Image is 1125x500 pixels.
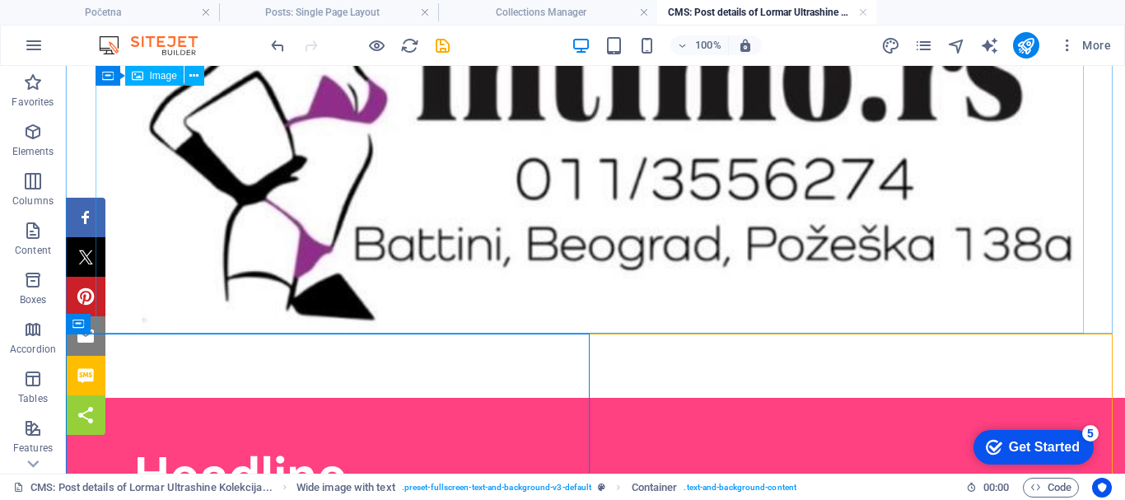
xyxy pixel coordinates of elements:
[1013,32,1039,58] button: publish
[399,35,419,55] button: reload
[268,35,287,55] button: undo
[95,35,218,55] img: Editor Logo
[1092,478,1112,498] button: Usercentrics
[881,36,900,55] i: Design (Ctrl+Alt+Y)
[738,38,753,53] i: On resize automatically adjust zoom level to fit chosen device.
[966,478,1010,498] h6: Session time
[44,18,115,33] div: Get Started
[914,35,934,55] button: pages
[881,35,901,55] button: design
[18,392,48,405] p: Tables
[12,96,54,109] p: Favorites
[947,36,966,55] i: Navigator
[400,36,419,55] i: Reload page
[15,244,51,257] p: Content
[1023,478,1079,498] button: Code
[13,442,53,455] p: Features
[9,8,129,43] div: Get Started 5 items remaining, 0% complete
[1030,478,1071,498] span: Code
[1053,32,1118,58] button: More
[980,36,999,55] i: AI Writer
[695,35,721,55] h6: 100%
[432,35,452,55] button: save
[10,343,56,356] p: Accordion
[670,35,729,55] button: 100%
[20,293,47,306] p: Boxes
[1059,37,1111,54] span: More
[12,145,54,158] p: Elements
[657,3,876,21] h4: CMS: Post details of Lormar Ultrashine Kolekcija...
[995,481,997,493] span: :
[296,478,395,498] span: Click to select. Double-click to edit
[438,3,657,21] h4: Collections Manager
[13,478,273,498] a: Click to cancel selection. Double-click to open Pages
[150,71,177,81] span: Image
[268,36,287,55] i: Undo: Add element (Ctrl+Z)
[947,35,967,55] button: navigator
[684,478,796,498] span: . text-and-background-content
[402,478,592,498] span: . preset-fullscreen-text-and-background-v3-default
[598,483,605,492] i: This element is a customizable preset
[983,478,1009,498] span: 00 00
[296,478,796,498] nav: breadcrumb
[433,36,452,55] i: Save (Ctrl+S)
[12,194,54,208] p: Columns
[366,35,386,55] button: Click here to leave preview mode and continue editing
[980,35,1000,55] button: text_generator
[914,36,933,55] i: Pages (Ctrl+Alt+S)
[118,3,134,20] div: 5
[1016,36,1035,55] i: Publish
[632,478,678,498] span: Click to select. Double-click to edit
[219,3,438,21] h4: Posts: Single Page Layout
